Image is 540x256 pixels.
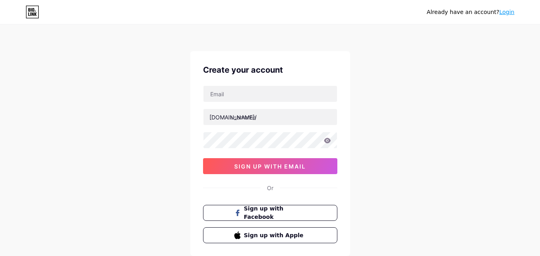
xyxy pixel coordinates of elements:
div: Already have an account? [427,8,514,16]
div: [DOMAIN_NAME]/ [209,113,257,121]
button: Sign up with Facebook [203,205,337,221]
span: Sign up with Apple [244,231,306,240]
input: Email [203,86,337,102]
input: username [203,109,337,125]
button: sign up with email [203,158,337,174]
span: Sign up with Facebook [244,204,306,221]
div: Or [267,184,273,192]
span: sign up with email [234,163,306,170]
button: Sign up with Apple [203,227,337,243]
a: Login [499,9,514,15]
div: Create your account [203,64,337,76]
